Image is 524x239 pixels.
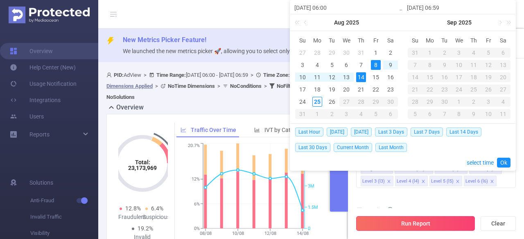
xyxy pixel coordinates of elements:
[437,59,452,71] td: September 9, 2025
[422,109,437,119] div: 6
[327,60,337,70] div: 5
[194,201,200,207] tspan: 6%
[383,34,398,47] th: Sat
[437,71,452,83] td: September 16, 2025
[312,97,322,107] div: 25
[383,71,398,83] td: August 16, 2025
[194,226,200,231] tspan: 0%
[325,96,339,108] td: August 26, 2025
[298,97,307,107] div: 24
[116,103,144,112] h2: Overview
[481,71,496,83] td: September 19, 2025
[437,108,452,120] td: October 7, 2025
[310,47,325,59] td: July 28, 2025
[452,96,467,108] td: October 1, 2025
[339,47,354,59] td: July 30, 2025
[408,60,422,70] div: 7
[371,72,381,82] div: 15
[356,60,366,70] div: 7
[151,205,163,212] span: 6.4%
[408,96,422,108] td: September 28, 2025
[452,48,467,58] div: 3
[408,59,422,71] td: September 7, 2025
[354,47,368,59] td: July 31, 2025
[408,109,422,119] div: 5
[341,48,351,58] div: 30
[354,108,368,120] td: September 4, 2025
[356,85,366,94] div: 21
[29,126,50,143] a: Reports
[310,96,325,108] td: August 25, 2025
[295,59,310,71] td: August 3, 2025
[30,192,98,209] span: Anti-Fraud
[341,72,351,82] div: 13
[496,72,510,82] div: 20
[452,109,467,119] div: 8
[312,48,322,58] div: 28
[325,71,339,83] td: August 12, 2025
[277,83,298,89] b: No Filters
[368,34,383,47] th: Fri
[437,97,452,107] div: 30
[437,96,452,108] td: September 30, 2025
[248,72,256,78] span: >
[408,37,422,44] span: Su
[481,96,496,108] td: October 3, 2025
[10,92,61,108] a: Integrations
[496,96,510,108] td: October 4, 2025
[339,37,354,44] span: We
[437,47,452,59] td: September 2, 2025
[429,176,462,186] li: Level 5 (l5)
[496,34,510,47] th: Sat
[295,108,310,120] td: August 31, 2025
[422,37,437,44] span: Mo
[452,34,467,47] th: Wed
[298,48,307,58] div: 27
[312,85,322,94] div: 18
[422,72,437,82] div: 15
[467,155,494,170] a: select time
[481,59,496,71] td: September 12, 2025
[481,37,496,44] span: Fr
[437,85,452,94] div: 23
[295,127,323,136] span: Last Hour
[308,205,318,210] tspan: 1.5M
[9,7,90,23] img: Protected Media
[339,83,354,96] td: August 20, 2025
[437,48,452,58] div: 2
[466,108,481,120] td: October 9, 2025
[230,83,262,89] b: No Conditions
[466,59,481,71] td: September 11, 2025
[496,14,504,31] a: Next month (PageDown)
[310,108,325,120] td: September 1, 2025
[437,34,452,47] th: Tue
[308,183,314,189] tspan: 3M
[339,108,354,120] td: September 3, 2025
[125,205,141,212] span: 12.8%
[496,83,510,96] td: September 27, 2025
[431,176,454,187] div: Level 5 (l5)
[310,37,325,44] span: Mo
[123,36,206,44] span: New Metrics Picker Feature!
[368,83,383,96] td: August 22, 2025
[456,179,460,184] i: icon: close
[354,71,368,83] td: August 14, 2025
[10,108,44,125] a: Users
[408,48,422,58] div: 31
[327,85,337,94] div: 19
[452,71,467,83] td: September 17, 2025
[368,109,383,119] div: 5
[422,71,437,83] td: September 15, 2025
[29,174,53,191] span: Solutions
[339,96,354,108] td: August 27, 2025
[341,60,351,70] div: 6
[422,47,437,59] td: September 1, 2025
[411,127,443,136] span: Last 7 Days
[325,47,339,59] td: July 29, 2025
[135,159,150,165] tspan: Total:
[310,59,325,71] td: August 4, 2025
[383,108,398,120] td: September 6, 2025
[295,109,310,119] div: 31
[496,85,510,94] div: 27
[466,83,481,96] td: September 25, 2025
